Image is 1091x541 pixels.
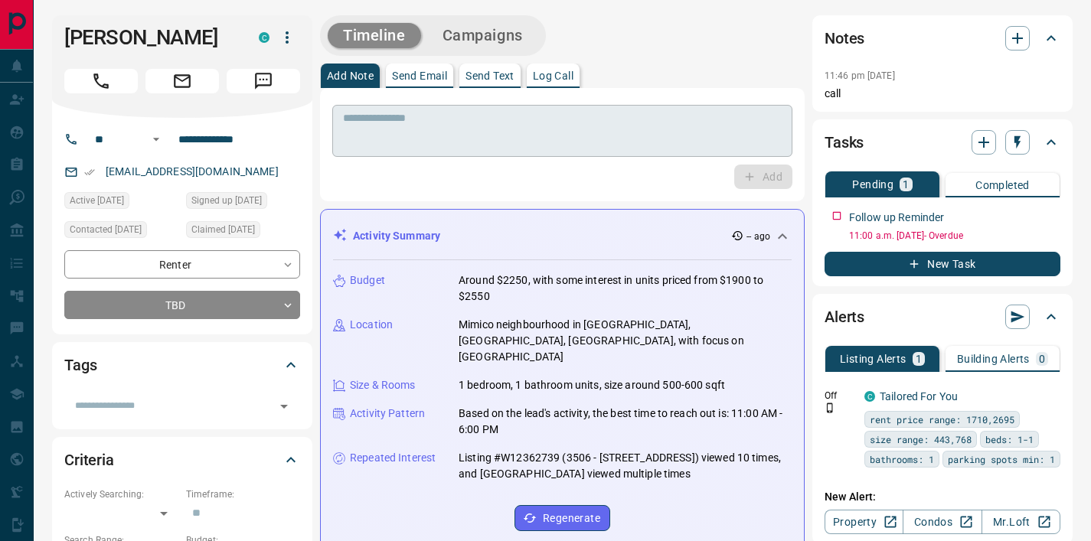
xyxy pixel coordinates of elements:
[825,252,1060,276] button: New Task
[840,354,906,364] p: Listing Alerts
[64,69,138,93] span: Call
[427,23,538,48] button: Campaigns
[864,391,875,402] div: condos.ca
[186,221,300,243] div: Tue Sep 09 2025
[64,25,236,50] h1: [PERSON_NAME]
[350,450,436,466] p: Repeated Interest
[825,510,903,534] a: Property
[64,192,178,213] div: Sat Sep 13 2025
[870,451,934,467] span: bathrooms: 1
[982,510,1060,534] a: Mr.Loft
[259,32,269,43] div: condos.ca
[903,179,909,190] p: 1
[350,406,425,422] p: Activity Pattern
[327,70,374,81] p: Add Note
[825,389,855,402] p: Off
[459,317,792,365] p: Mimico neighbourhood in [GEOGRAPHIC_DATA], [GEOGRAPHIC_DATA], [GEOGRAPHIC_DATA], with focus on [G...
[465,70,514,81] p: Send Text
[84,167,95,178] svg: Email Verified
[903,510,982,534] a: Condos
[849,229,1060,243] p: 11:00 a.m. [DATE] - Overdue
[985,432,1034,447] span: beds: 1-1
[1039,354,1045,364] p: 0
[392,70,447,81] p: Send Email
[916,354,922,364] p: 1
[852,179,893,190] p: Pending
[64,353,96,377] h2: Tags
[825,402,835,413] svg: Push Notification Only
[191,222,255,237] span: Claimed [DATE]
[870,412,1014,427] span: rent price range: 1710,2695
[350,377,416,393] p: Size & Rooms
[746,230,770,243] p: -- ago
[825,305,864,329] h2: Alerts
[514,505,610,531] button: Regenerate
[825,70,895,81] p: 11:46 pm [DATE]
[948,451,1055,467] span: parking spots min: 1
[533,70,573,81] p: Log Call
[825,298,1060,335] div: Alerts
[825,26,864,51] h2: Notes
[849,210,944,226] p: Follow up Reminder
[64,442,300,478] div: Criteria
[106,165,279,178] a: [EMAIL_ADDRESS][DOMAIN_NAME]
[191,193,262,208] span: Signed up [DATE]
[825,124,1060,161] div: Tasks
[825,489,1060,505] p: New Alert:
[64,487,178,501] p: Actively Searching:
[459,272,792,305] p: Around $2250, with some interest in units priced from $1900 to $2550
[459,450,792,482] p: Listing #W12362739 (3506 - [STREET_ADDRESS]) viewed 10 times, and [GEOGRAPHIC_DATA] viewed multip...
[825,20,1060,57] div: Notes
[870,432,972,447] span: size range: 443,768
[64,291,300,319] div: TBD
[64,250,300,279] div: Renter
[957,354,1030,364] p: Building Alerts
[975,180,1030,191] p: Completed
[825,130,864,155] h2: Tasks
[459,377,725,393] p: 1 bedroom, 1 bathroom units, size around 500-600 sqft
[880,390,958,402] a: Tailored For You
[64,347,300,383] div: Tags
[64,221,178,243] div: Tue Sep 09 2025
[353,228,440,244] p: Activity Summary
[328,23,421,48] button: Timeline
[64,448,114,472] h2: Criteria
[70,193,124,208] span: Active [DATE]
[825,86,1060,102] p: call
[227,69,300,93] span: Message
[350,272,385,288] p: Budget
[145,69,219,93] span: Email
[350,317,393,333] p: Location
[459,406,792,438] p: Based on the lead's activity, the best time to reach out is: 11:00 AM - 6:00 PM
[70,222,142,237] span: Contacted [DATE]
[186,192,300,213] div: Tue Sep 09 2025
[333,222,792,250] div: Activity Summary-- ago
[273,396,295,417] button: Open
[186,487,300,501] p: Timeframe:
[147,130,165,148] button: Open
